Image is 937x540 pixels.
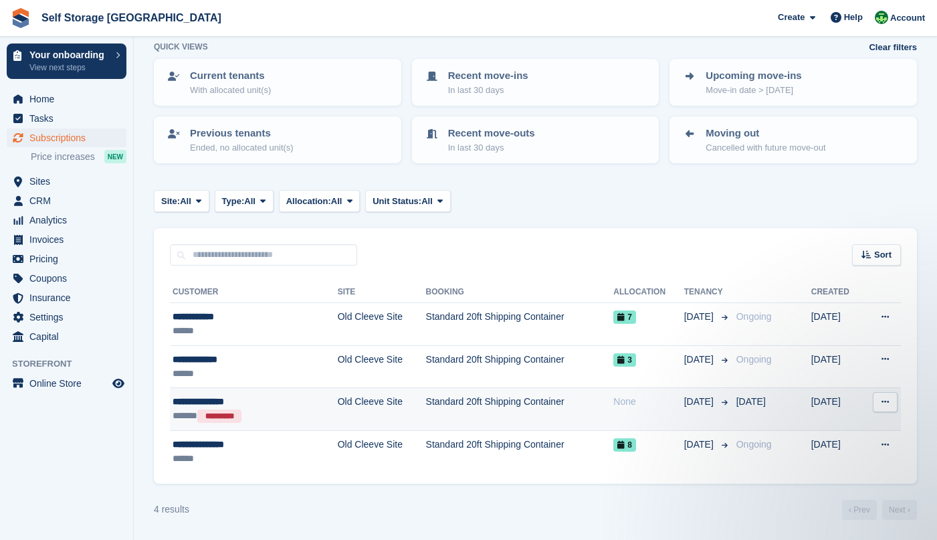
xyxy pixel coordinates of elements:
[7,288,126,307] a: menu
[7,109,126,128] a: menu
[190,126,294,141] p: Previous tenants
[426,430,614,472] td: Standard 20ft Shipping Container
[875,11,888,24] img: Mackenzie Wells
[7,172,126,191] a: menu
[31,151,95,163] span: Price increases
[671,118,916,162] a: Moving out Cancelled with future move-out
[154,190,209,212] button: Site: All
[706,68,801,84] p: Upcoming move-ins
[613,310,636,324] span: 7
[736,396,766,407] span: [DATE]
[839,500,920,520] nav: Page
[448,68,528,84] p: Recent move-ins
[31,149,126,164] a: Price increases NEW
[413,118,658,162] a: Recent move-outs In last 30 days
[882,500,917,520] a: Next
[161,195,180,208] span: Site:
[29,62,109,74] p: View next steps
[154,503,189,517] div: 4 results
[874,248,892,262] span: Sort
[736,354,772,365] span: Ongoing
[7,230,126,249] a: menu
[426,388,614,431] td: Standard 20ft Shipping Container
[7,90,126,108] a: menu
[7,211,126,230] a: menu
[29,191,110,210] span: CRM
[155,60,400,104] a: Current tenants With allocated unit(s)
[338,345,426,388] td: Old Cleeve Site
[811,345,863,388] td: [DATE]
[613,395,684,409] div: None
[338,430,426,472] td: Old Cleeve Site
[671,60,916,104] a: Upcoming move-ins Move-in date > [DATE]
[29,327,110,346] span: Capital
[190,68,271,84] p: Current tenants
[180,195,191,208] span: All
[338,388,426,431] td: Old Cleeve Site
[684,282,731,303] th: Tenancy
[155,118,400,162] a: Previous tenants Ended, no allocated unit(s)
[29,90,110,108] span: Home
[448,84,528,97] p: In last 30 days
[413,60,658,104] a: Recent move-ins In last 30 days
[426,345,614,388] td: Standard 20ft Shipping Container
[736,311,772,322] span: Ongoing
[286,195,331,208] span: Allocation:
[426,282,614,303] th: Booking
[190,141,294,155] p: Ended, no allocated unit(s)
[338,282,426,303] th: Site
[613,438,636,452] span: 8
[365,190,450,212] button: Unit Status: All
[215,190,274,212] button: Type: All
[29,172,110,191] span: Sites
[613,353,636,367] span: 3
[29,269,110,288] span: Coupons
[7,269,126,288] a: menu
[190,84,271,97] p: With allocated unit(s)
[12,357,133,371] span: Storefront
[29,250,110,268] span: Pricing
[279,190,360,212] button: Allocation: All
[706,141,825,155] p: Cancelled with future move-out
[811,430,863,472] td: [DATE]
[29,109,110,128] span: Tasks
[684,310,716,324] span: [DATE]
[29,374,110,393] span: Online Store
[684,353,716,367] span: [DATE]
[7,250,126,268] a: menu
[778,11,805,24] span: Create
[7,191,126,210] a: menu
[613,282,684,303] th: Allocation
[448,141,535,155] p: In last 30 days
[338,303,426,346] td: Old Cleeve Site
[222,195,245,208] span: Type:
[811,303,863,346] td: [DATE]
[29,230,110,249] span: Invoices
[811,282,863,303] th: Created
[29,211,110,230] span: Analytics
[811,388,863,431] td: [DATE]
[7,43,126,79] a: Your onboarding View next steps
[373,195,421,208] span: Unit Status:
[36,7,227,29] a: Self Storage [GEOGRAPHIC_DATA]
[844,11,863,24] span: Help
[684,438,716,452] span: [DATE]
[448,126,535,141] p: Recent move-outs
[684,395,716,409] span: [DATE]
[7,374,126,393] a: menu
[154,41,208,53] h6: Quick views
[7,128,126,147] a: menu
[29,50,109,60] p: Your onboarding
[29,128,110,147] span: Subscriptions
[170,282,338,303] th: Customer
[7,308,126,327] a: menu
[29,308,110,327] span: Settings
[890,11,925,25] span: Account
[421,195,433,208] span: All
[706,126,825,141] p: Moving out
[869,41,917,54] a: Clear filters
[29,288,110,307] span: Insurance
[7,327,126,346] a: menu
[736,439,772,450] span: Ongoing
[104,150,126,163] div: NEW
